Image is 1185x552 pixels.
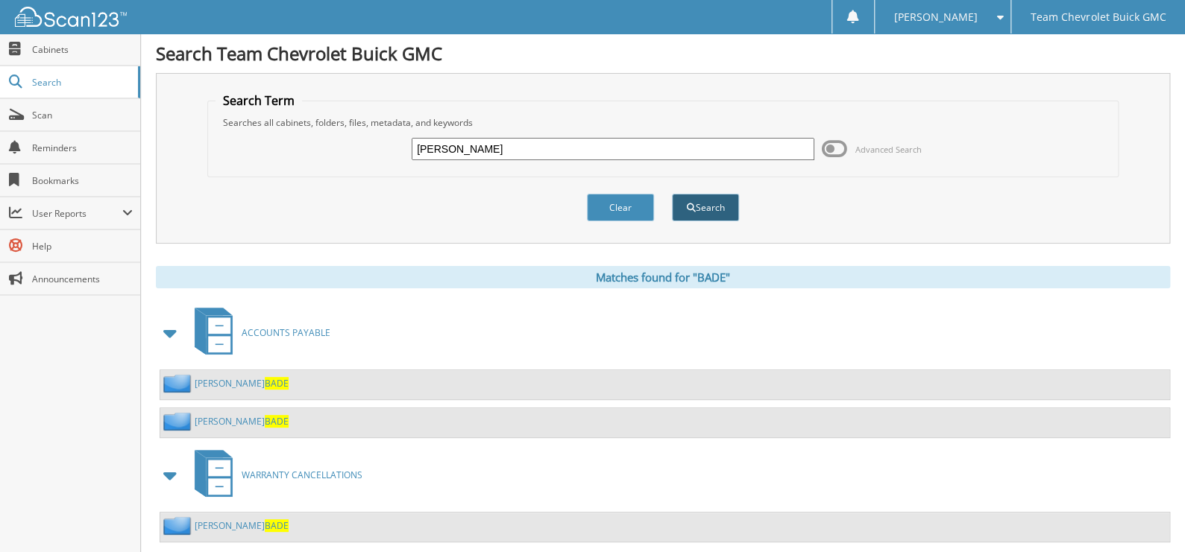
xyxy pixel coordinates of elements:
iframe: Chat Widget [1110,480,1185,552]
span: BADE [265,377,289,390]
span: BADE [265,519,289,532]
button: Search [672,194,739,221]
a: [PERSON_NAME]BADE [195,519,289,532]
div: Matches found for "BADE" [156,266,1170,288]
button: Clear [587,194,654,221]
span: [PERSON_NAME] [893,13,977,22]
h1: Search Team Chevrolet Buick GMC [156,41,1170,66]
a: [PERSON_NAME]BADE [195,377,289,390]
img: folder2.png [163,374,195,393]
span: Search [32,76,131,89]
div: Searches all cabinets, folders, files, metadata, and keywords [216,116,1110,129]
span: Help [32,240,133,253]
span: Team Chevrolet Buick GMC [1031,13,1166,22]
img: scan123-logo-white.svg [15,7,127,27]
span: User Reports [32,207,122,220]
span: Cabinets [32,43,133,56]
span: WARRANTY CANCELLATIONS [242,469,362,481]
span: ACCOUNTS PAYABLE [242,326,330,339]
legend: Search Term [216,92,302,109]
a: WARRANTY CANCELLATIONS [186,445,362,504]
span: Bookmarks [32,174,133,187]
span: BADE [265,415,289,428]
a: ACCOUNTS PAYABLE [186,303,330,362]
span: Advanced Search [855,144,922,155]
img: folder2.png [163,516,195,535]
span: Announcements [32,273,133,285]
a: [PERSON_NAME]BADE [195,415,289,428]
span: Reminders [32,142,133,154]
img: folder2.png [163,412,195,431]
span: Scan [32,109,133,121]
